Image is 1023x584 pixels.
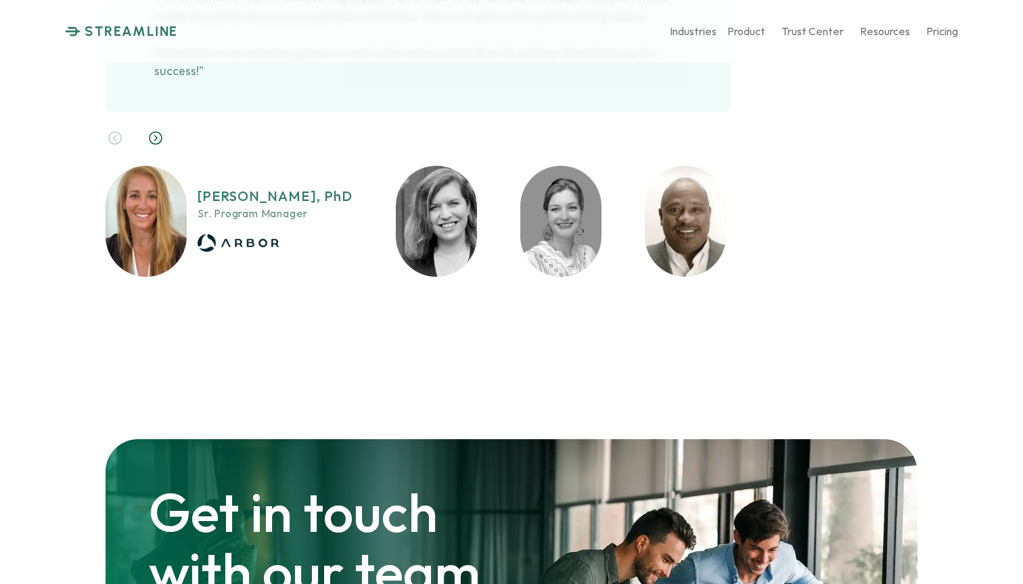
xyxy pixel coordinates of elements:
p: Product [727,24,765,37]
a: STREAMLINE [65,23,178,39]
p: Pricing [926,24,958,37]
a: Trust Center [781,20,844,43]
p: STREAMLINE [85,23,178,39]
p: Trust Center [781,24,844,37]
p: Industries [670,24,717,37]
a: Resources [860,20,910,43]
a: Pricing [926,20,958,43]
p: Resources [860,24,910,37]
p: [PERSON_NAME], PhD [198,188,353,204]
p: Sr. Program Manager [198,207,331,220]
